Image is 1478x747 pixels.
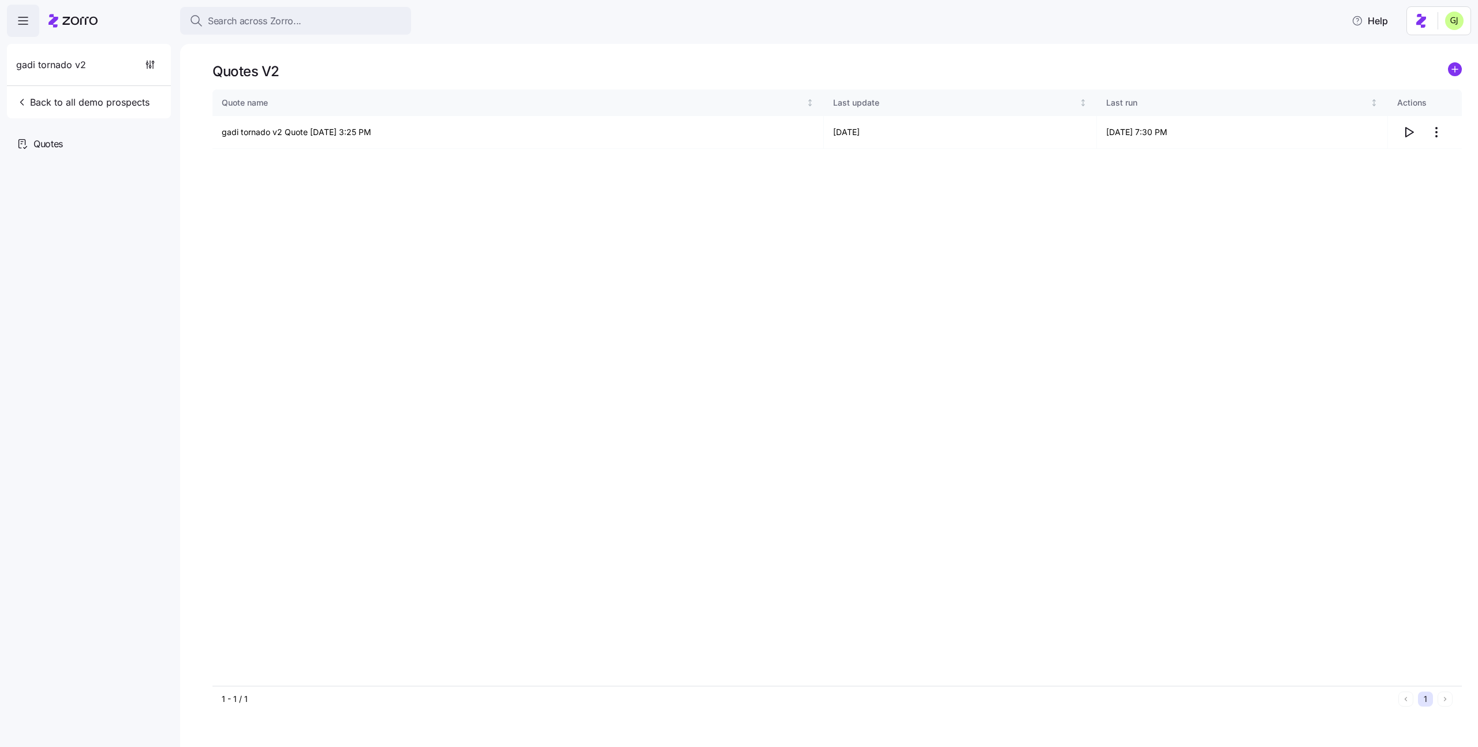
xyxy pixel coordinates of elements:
[1079,99,1087,107] div: Not sorted
[806,99,814,107] div: Not sorted
[1397,96,1453,109] div: Actions
[212,62,279,80] h1: Quotes V2
[1448,62,1462,80] a: add icon
[1370,99,1378,107] div: Not sorted
[1342,9,1397,32] button: Help
[212,89,824,116] th: Quote nameNot sorted
[222,96,804,109] div: Quote name
[1097,89,1388,116] th: Last runNot sorted
[1106,96,1368,109] div: Last run
[1418,692,1433,707] button: 1
[208,14,301,28] span: Search across Zorro...
[1438,692,1453,707] button: Next page
[833,96,1077,109] div: Last update
[222,693,1394,705] div: 1 - 1 / 1
[16,95,150,109] span: Back to all demo prospects
[824,89,1097,116] th: Last updateNot sorted
[12,91,154,114] button: Back to all demo prospects
[1352,14,1388,28] span: Help
[7,128,171,160] a: Quotes
[180,7,411,35] button: Search across Zorro...
[212,116,824,149] td: gadi tornado v2 Quote [DATE] 3:25 PM
[1097,116,1388,149] td: [DATE] 7:30 PM
[16,58,86,72] span: gadi tornado v2
[1398,692,1413,707] button: Previous page
[1448,62,1462,76] svg: add icon
[1445,12,1464,30] img: b91c5c9db8bb9f3387758c2d7cf845d3
[824,116,1097,149] td: [DATE]
[33,137,63,151] span: Quotes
